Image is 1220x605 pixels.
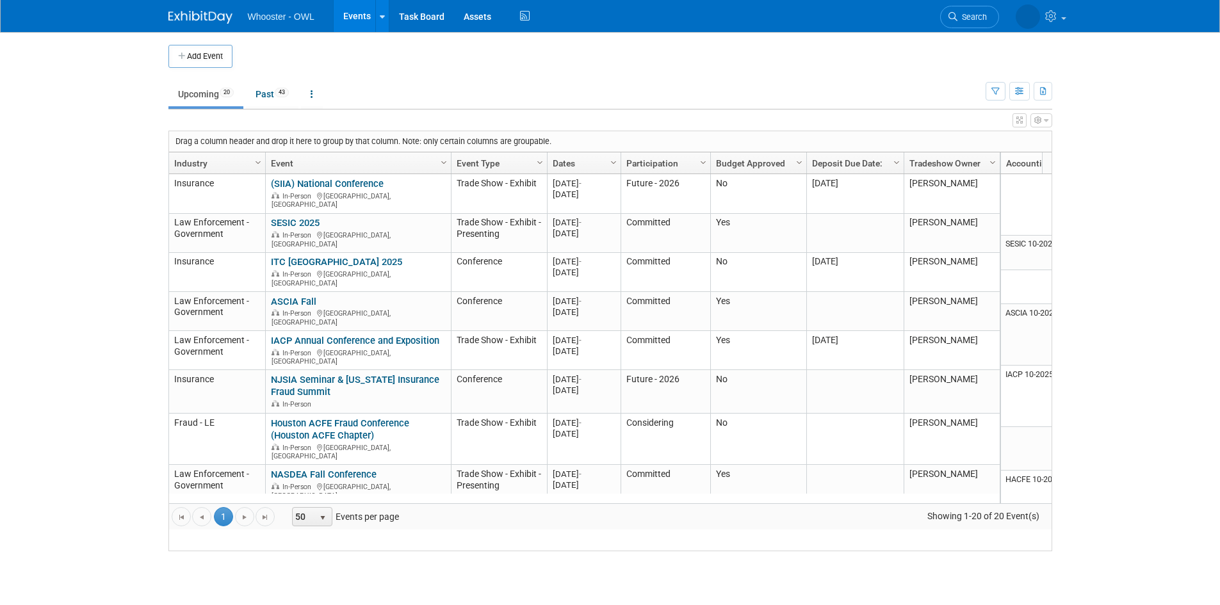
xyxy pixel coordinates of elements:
[621,465,710,504] td: Committed
[1001,236,1097,270] td: SESIC 10-2025
[553,480,615,490] div: [DATE]
[904,253,1000,292] td: [PERSON_NAME]
[272,349,279,355] img: In-Person Event
[451,414,547,465] td: Trade Show - Exhibit
[710,370,806,414] td: No
[169,331,265,370] td: Law Enforcement - Government
[553,417,615,428] div: [DATE]
[282,192,315,200] span: In-Person
[168,11,232,24] img: ExhibitDay
[553,307,615,318] div: [DATE]
[282,400,315,408] span: In-Person
[275,507,412,526] span: Events per page
[553,385,615,396] div: [DATE]
[621,292,710,331] td: Committed
[248,12,314,22] span: Whooster - OWL
[437,152,451,172] a: Column Settings
[698,157,708,168] span: Column Settings
[192,507,211,526] a: Go to the previous page
[806,253,904,292] td: [DATE]
[553,152,612,174] a: Dates
[272,231,279,238] img: In-Person Event
[282,444,315,452] span: In-Person
[579,296,582,306] span: -
[293,508,314,526] span: 50
[553,335,615,346] div: [DATE]
[235,507,254,526] a: Go to the next page
[169,370,265,414] td: Insurance
[579,418,582,428] span: -
[271,335,439,346] a: IACP Annual Conference and Exposition
[451,370,547,414] td: Conference
[271,307,445,327] div: [GEOGRAPHIC_DATA], [GEOGRAPHIC_DATA]
[710,174,806,213] td: No
[169,214,265,253] td: Law Enforcement - Government
[282,349,315,357] span: In-Person
[271,481,445,500] div: [GEOGRAPHIC_DATA], [GEOGRAPHIC_DATA]
[904,370,1000,414] td: [PERSON_NAME]
[271,229,445,248] div: [GEOGRAPHIC_DATA], [GEOGRAPHIC_DATA]
[904,414,1000,465] td: [PERSON_NAME]
[169,414,265,465] td: Fraud - LE
[451,292,547,331] td: Conference
[621,370,710,414] td: Future - 2026
[272,192,279,198] img: In-Person Event
[621,174,710,213] td: Future - 2026
[271,217,320,229] a: SESIC 2025
[621,253,710,292] td: Committed
[806,331,904,370] td: [DATE]
[271,256,402,268] a: ITC [GEOGRAPHIC_DATA] 2025
[318,513,328,523] span: select
[271,296,316,307] a: ASCIA Fall
[1001,304,1097,366] td: ASCIA 10-2025
[553,374,615,385] div: [DATE]
[579,179,582,188] span: -
[579,335,582,345] span: -
[891,157,902,168] span: Column Settings
[451,174,547,213] td: Trade Show - Exhibit
[272,270,279,277] img: In-Person Event
[282,270,315,278] span: In-Person
[553,189,615,200] div: [DATE]
[256,507,275,526] a: Go to the last page
[553,217,615,228] div: [DATE]
[710,214,806,253] td: Yes
[271,347,445,366] div: [GEOGRAPHIC_DATA], [GEOGRAPHIC_DATA]
[1006,152,1089,174] a: Accounting Job Cost Code
[553,178,615,189] div: [DATE]
[806,174,904,213] td: [DATE]
[710,331,806,370] td: Yes
[271,190,445,209] div: [GEOGRAPHIC_DATA], [GEOGRAPHIC_DATA]
[606,152,621,172] a: Column Settings
[553,469,615,480] div: [DATE]
[890,152,904,172] a: Column Settings
[172,507,191,526] a: Go to the first page
[168,45,232,68] button: Add Event
[621,214,710,253] td: Committed
[904,292,1000,331] td: [PERSON_NAME]
[792,152,806,172] a: Column Settings
[282,483,315,491] span: In-Person
[169,131,1052,152] div: Drag a column header and drop it here to group by that column. Note: only certain columns are gro...
[439,157,449,168] span: Column Settings
[220,88,234,97] span: 20
[915,507,1051,525] span: Showing 1-20 of 20 Event(s)
[282,309,315,318] span: In-Person
[553,428,615,439] div: [DATE]
[794,157,804,168] span: Column Settings
[716,152,798,174] a: Budget Approved
[579,218,582,227] span: -
[271,268,445,287] div: [GEOGRAPHIC_DATA], [GEOGRAPHIC_DATA]
[1001,471,1097,514] td: HACFE 10-2025
[169,465,265,504] td: Law Enforcement - Government
[272,444,279,450] img: In-Person Event
[986,152,1000,172] a: Column Settings
[812,152,895,174] a: Deposit Due Date:
[275,88,289,97] span: 43
[710,253,806,292] td: No
[214,507,233,526] span: 1
[169,253,265,292] td: Insurance
[1001,366,1097,427] td: IACP 10-2025
[272,483,279,489] img: In-Person Event
[174,152,257,174] a: Industry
